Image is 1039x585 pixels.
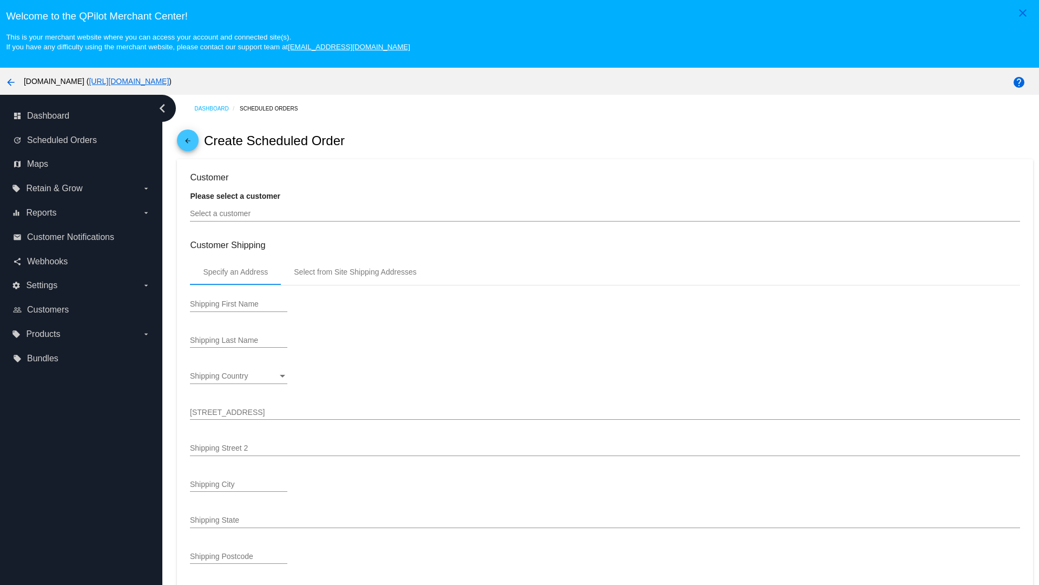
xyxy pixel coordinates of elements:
span: Shipping Country [190,372,248,380]
a: Dashboard [194,100,240,117]
span: Bundles [27,354,58,363]
span: Products [26,329,60,339]
input: Select a customer [190,210,1020,218]
i: local_offer [13,354,22,363]
i: email [13,233,22,242]
i: share [13,257,22,266]
span: Reports [26,208,56,218]
input: Shipping Street 2 [190,444,1020,453]
a: Scheduled Orders [240,100,307,117]
mat-select: Shipping Country [190,372,287,381]
a: update Scheduled Orders [13,132,150,149]
i: local_offer [12,330,21,339]
span: Customer Notifications [27,232,114,242]
span: Maps [27,159,48,169]
small: This is your merchant website where you can access your account and connected site(s). If you hav... [6,33,410,51]
a: people_outline Customers [13,301,150,318]
i: update [13,136,22,145]
span: Customers [27,305,69,315]
i: arrow_drop_down [142,209,150,217]
input: Shipping City [190,480,287,489]
div: Specify an Address [203,268,268,276]
h3: Customer Shipping [190,240,1020,250]
h2: Create Scheduled Order [204,133,345,148]
input: Shipping Postcode [190,552,287,561]
i: arrow_drop_down [142,184,150,193]
strong: Please select a customer [190,192,280,200]
mat-icon: arrow_back [4,76,17,89]
mat-icon: help [1012,76,1025,89]
input: Shipping State [190,516,1020,525]
a: [EMAIL_ADDRESS][DOMAIN_NAME] [288,43,410,51]
mat-icon: arrow_back [181,137,194,150]
a: share Webhooks [13,253,150,270]
i: dashboard [13,112,22,120]
div: Select from Site Shipping Addresses [294,268,416,276]
i: chevron_left [154,100,171,117]
span: Scheduled Orders [27,135,97,145]
i: arrow_drop_down [142,330,150,339]
input: Shipping Last Name [190,336,287,345]
a: dashboard Dashboard [13,107,150,125]
h3: Customer [190,172,1020,183]
a: [URL][DOMAIN_NAME] [89,77,169,86]
i: settings [12,281,21,290]
span: Settings [26,281,57,290]
a: email Customer Notifications [13,229,150,246]
mat-icon: close [1016,6,1029,19]
i: local_offer [12,184,21,193]
a: local_offer Bundles [13,350,150,367]
input: Shipping First Name [190,300,287,309]
h3: Welcome to the QPilot Merchant Center! [6,10,1033,22]
a: map Maps [13,155,150,173]
span: Retain & Grow [26,184,82,193]
i: map [13,160,22,168]
span: Webhooks [27,257,68,266]
span: Dashboard [27,111,69,121]
input: Shipping Street 1 [190,408,1020,417]
i: people_outline [13,305,22,314]
i: equalizer [12,209,21,217]
span: [DOMAIN_NAME] ( ) [24,77,172,86]
i: arrow_drop_down [142,281,150,290]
